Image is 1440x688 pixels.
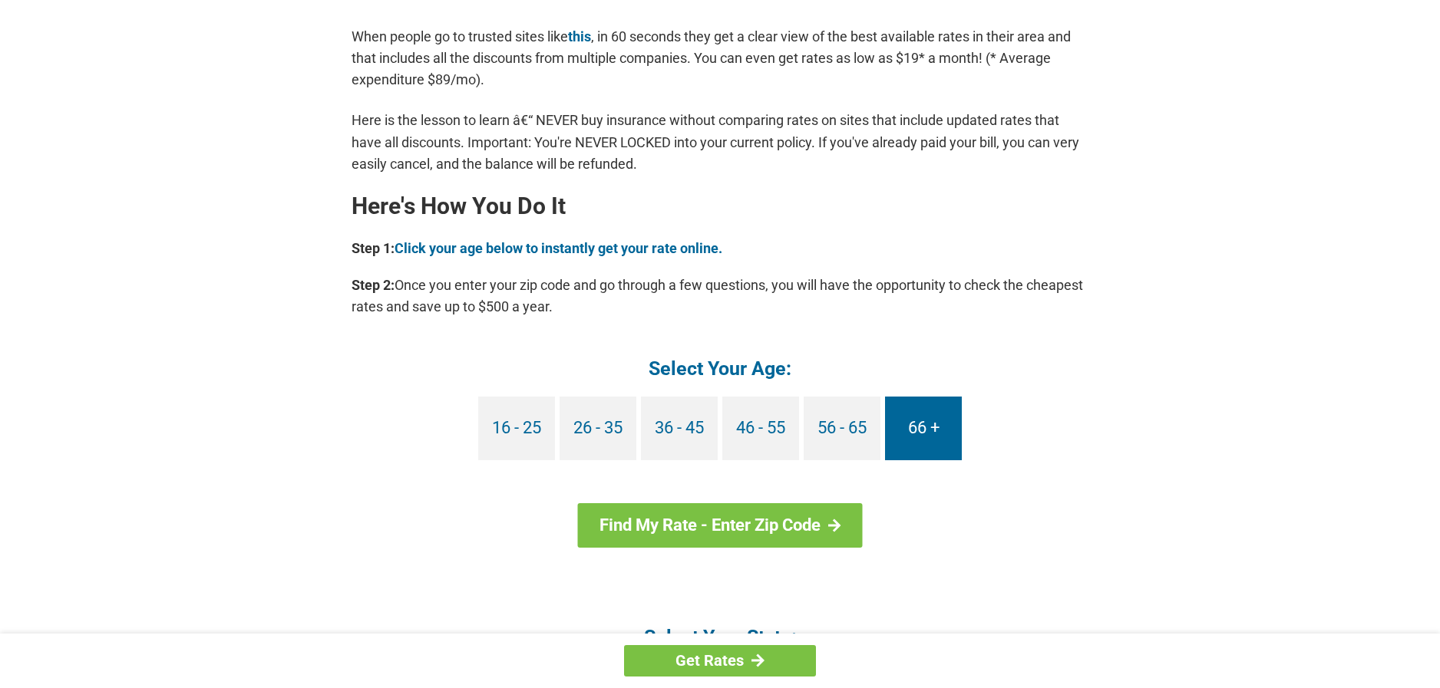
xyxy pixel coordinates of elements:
p: When people go to trusted sites like , in 60 seconds they get a clear view of the best available ... [352,26,1088,91]
b: Step 1: [352,240,395,256]
h4: Select Your Age: [352,356,1088,381]
p: Once you enter your zip code and go through a few questions, you will have the opportunity to che... [352,275,1088,318]
h2: Here's How You Do It [352,194,1088,219]
h4: Select Your State: [352,624,1088,650]
a: Find My Rate - Enter Zip Code [578,503,863,548]
a: 16 - 25 [478,397,555,460]
a: 46 - 55 [722,397,799,460]
a: 36 - 45 [641,397,718,460]
p: Here is the lesson to learn â€“ NEVER buy insurance without comparing rates on sites that include... [352,110,1088,174]
a: this [568,28,591,44]
a: 56 - 65 [804,397,880,460]
b: Step 2: [352,277,395,293]
a: Get Rates [624,645,816,676]
a: 66 + [885,397,962,460]
a: 26 - 35 [560,397,636,460]
a: Click your age below to instantly get your rate online. [395,240,722,256]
